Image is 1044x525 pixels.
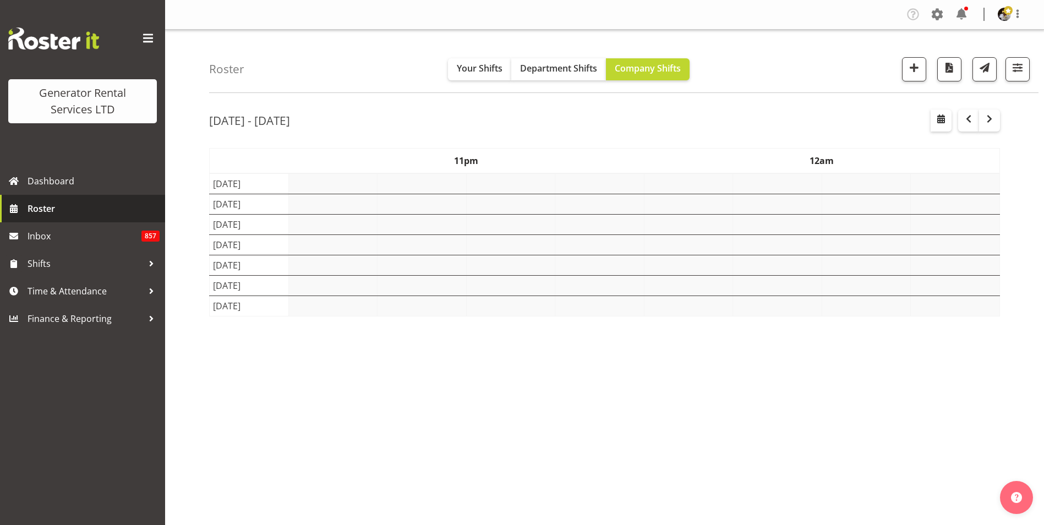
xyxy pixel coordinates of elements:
[448,58,511,80] button: Your Shifts
[28,283,143,299] span: Time & Attendance
[210,194,289,214] td: [DATE]
[28,255,143,272] span: Shifts
[19,85,146,118] div: Generator Rental Services LTD
[210,296,289,316] td: [DATE]
[28,173,160,189] span: Dashboard
[1011,492,1022,503] img: help-xxl-2.png
[210,173,289,194] td: [DATE]
[28,200,160,217] span: Roster
[210,234,289,255] td: [DATE]
[972,57,997,81] button: Send a list of all shifts for the selected filtered period to all rostered employees.
[457,62,502,74] span: Your Shifts
[288,148,644,173] th: 11pm
[998,8,1011,21] img: andrew-crenfeldtab2e0c3de70d43fd7286f7b271d34304.png
[28,228,141,244] span: Inbox
[210,214,289,234] td: [DATE]
[209,113,290,128] h2: [DATE] - [DATE]
[209,63,244,75] h4: Roster
[606,58,690,80] button: Company Shifts
[511,58,606,80] button: Department Shifts
[210,255,289,275] td: [DATE]
[615,62,681,74] span: Company Shifts
[931,110,952,132] button: Select a specific date within the roster.
[141,231,160,242] span: 857
[902,57,926,81] button: Add a new shift
[8,28,99,50] img: Rosterit website logo
[210,275,289,296] td: [DATE]
[28,310,143,327] span: Finance & Reporting
[937,57,961,81] button: Download a PDF of the roster according to the set date range.
[520,62,597,74] span: Department Shifts
[1005,57,1030,81] button: Filter Shifts
[644,148,999,173] th: 12am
